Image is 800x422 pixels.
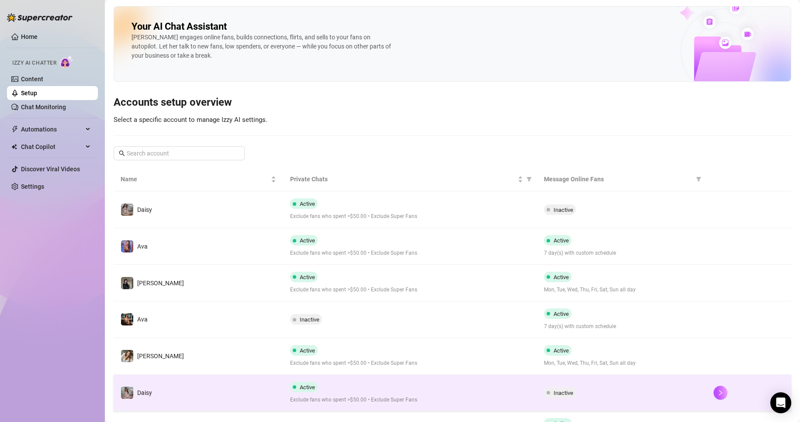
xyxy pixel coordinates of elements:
[290,249,530,257] span: Exclude fans who spent >$50.00 • Exclude Super Fans
[137,280,184,287] span: [PERSON_NAME]
[137,243,148,250] span: Ava
[544,249,700,257] span: 7 day(s) with custom schedule
[132,33,394,60] div: [PERSON_NAME] engages online fans, builds connections, flirts, and sells to your fans on autopilo...
[300,237,315,244] span: Active
[12,59,56,67] span: Izzy AI Chatter
[290,396,530,404] span: Exclude fans who spent >$50.00 • Exclude Super Fans
[300,384,315,391] span: Active
[121,277,133,289] img: Anna
[121,174,269,184] span: Name
[21,104,66,111] a: Chat Monitoring
[21,166,80,173] a: Discover Viral Videos
[119,150,125,156] span: search
[526,176,532,182] span: filter
[114,116,267,124] span: Select a specific account to manage Izzy AI settings.
[114,96,791,110] h3: Accounts setup overview
[121,350,133,362] img: Paige
[696,176,701,182] span: filter
[121,240,133,253] img: Ava
[21,33,38,40] a: Home
[21,90,37,97] a: Setup
[21,76,43,83] a: Content
[544,286,700,294] span: Mon, Tue, Wed, Thu, Fri, Sat, Sun all day
[544,174,693,184] span: Message Online Fans
[554,274,569,280] span: Active
[290,212,530,221] span: Exclude fans who spent >$50.00 • Exclude Super Fans
[717,390,724,396] span: right
[137,389,152,396] span: Daisy
[60,55,73,68] img: AI Chatter
[300,316,319,323] span: Inactive
[290,359,530,367] span: Exclude fans who spent >$50.00 • Exclude Super Fans
[283,167,537,191] th: Private Chats
[770,392,791,413] div: Open Intercom Messenger
[290,174,516,184] span: Private Chats
[554,237,569,244] span: Active
[21,183,44,190] a: Settings
[290,286,530,294] span: Exclude fans who spent >$50.00 • Exclude Super Fans
[525,173,533,186] span: filter
[554,390,573,396] span: Inactive
[132,21,227,33] h2: Your AI Chat Assistant
[544,322,700,331] span: 7 day(s) with custom schedule
[127,149,232,158] input: Search account
[694,173,703,186] span: filter
[554,347,569,354] span: Active
[137,316,148,323] span: Ava
[713,386,727,400] button: right
[300,347,315,354] span: Active
[554,207,573,213] span: Inactive
[121,204,133,216] img: Daisy
[11,144,17,150] img: Chat Copilot
[544,359,700,367] span: Mon, Tue, Wed, Thu, Fri, Sat, Sun all day
[121,313,133,325] img: Ava
[21,122,83,136] span: Automations
[21,140,83,154] span: Chat Copilot
[300,274,315,280] span: Active
[114,167,283,191] th: Name
[300,201,315,207] span: Active
[121,387,133,399] img: Daisy
[554,311,569,317] span: Active
[137,206,152,213] span: Daisy
[137,353,184,360] span: [PERSON_NAME]
[7,13,73,22] img: logo-BBDzfeDw.svg
[11,126,18,133] span: thunderbolt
